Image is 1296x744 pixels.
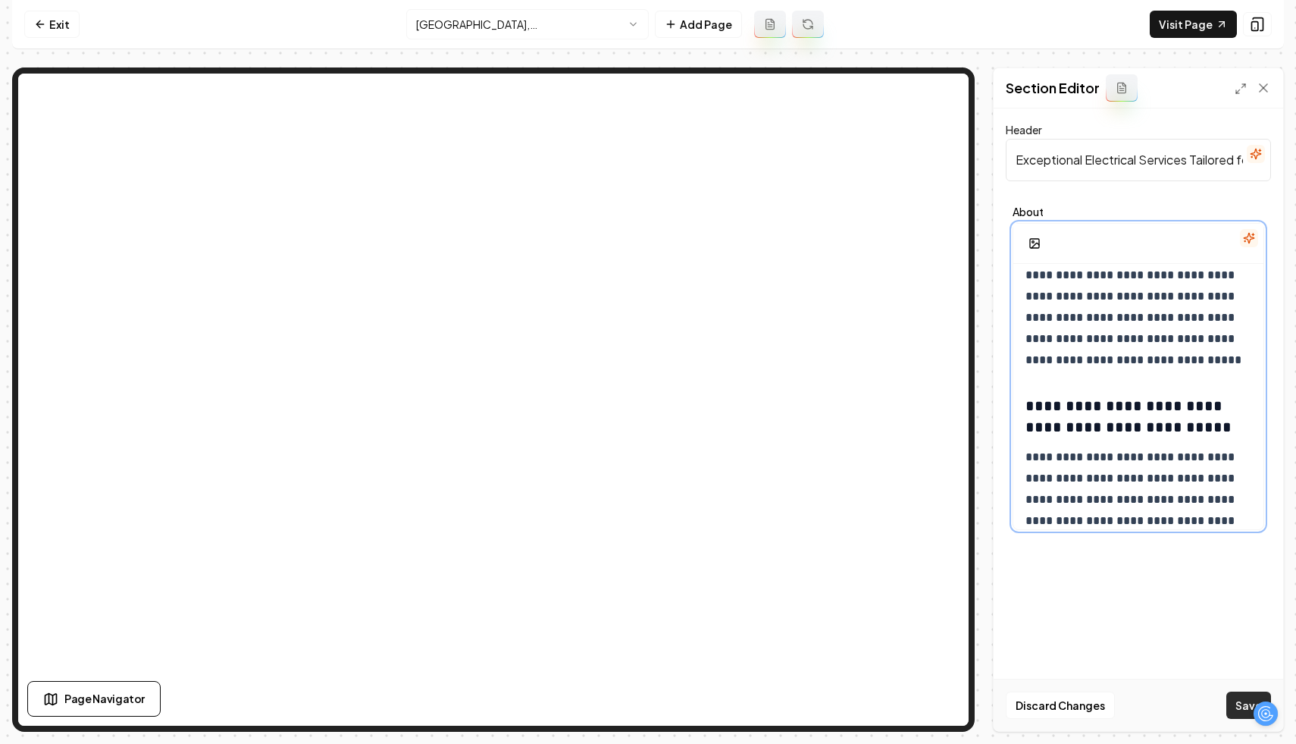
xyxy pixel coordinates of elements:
button: Add admin section prompt [1106,74,1138,102]
label: Header [1006,123,1042,137]
button: Add Image [1019,230,1050,257]
button: Page Navigator [27,681,161,717]
button: Discard Changes [1006,692,1115,719]
span: Page Navigator [64,691,145,707]
input: Header [1006,139,1271,181]
button: Regenerate page [792,11,824,38]
label: About [1013,206,1264,217]
a: Visit Page [1150,11,1237,38]
h2: Section Editor [1006,77,1100,99]
button: Save [1226,692,1271,719]
button: Add admin page prompt [754,11,786,38]
a: Exit [24,11,80,38]
button: Add Page [655,11,742,38]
